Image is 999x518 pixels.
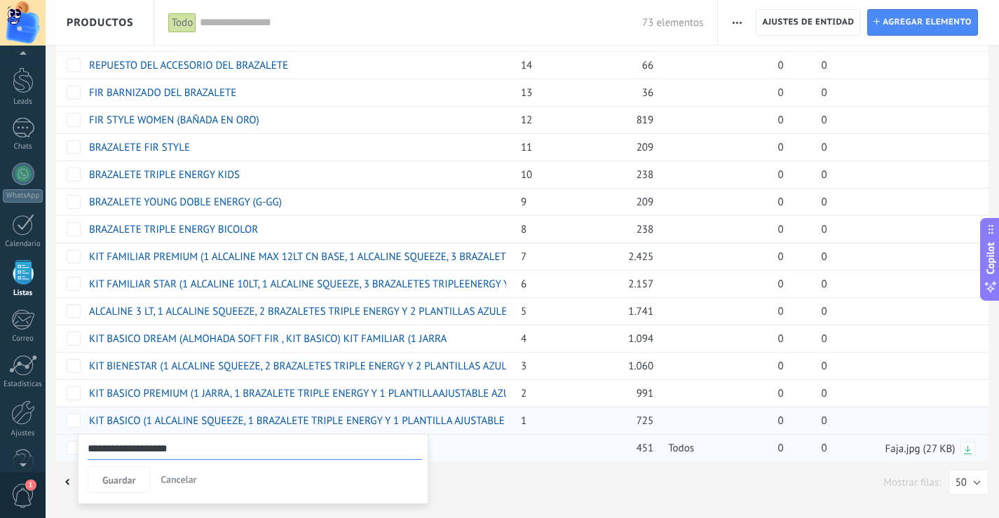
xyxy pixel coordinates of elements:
span: 0 [778,141,784,154]
span: 0 [778,332,784,346]
div: 1 [514,407,568,434]
span: 819 [637,114,654,127]
a: FIR BARNIZADO DEL BRAZALETE [89,86,236,100]
div: 4 [514,325,568,352]
span: 0 [821,59,827,72]
div: Leads [3,97,43,107]
span: 0 [821,168,827,182]
div: Faja.jpg [885,442,920,456]
a: KIT FAMILIAR PREMIUM (1 ALCALINE MAX 12LT CN BASE, 1 ALCALINE SQUEEZE, 3 BRAZALETES TRIPLE ENERGY... [89,250,707,264]
div: 6 [514,271,568,297]
span: 5 [521,305,526,318]
a: BRAZALETE YOUNG DOBLE ENERGY (G-GG) [89,196,282,209]
span: Cancelar [161,473,196,486]
span: 10 [521,168,532,182]
span: 0 [778,196,784,209]
a: FIR STYLE WOMEN (BAÑADA EN ORO) [89,114,259,127]
span: 209 [637,141,654,154]
div: WhatsApp [3,189,43,203]
span: 66 [642,59,653,72]
a: KIT BASICO DREAM (ALMOHADA SOFT FIR , KIT BASICO) KIT FAMILIAR (1 JARRA [89,332,447,346]
span: 2.425 [628,250,653,264]
span: 0 [778,442,784,455]
div: 13 [514,79,568,106]
span: 0 [778,59,784,72]
div: 11 [514,134,568,161]
a: KIT BIENESTAR (1 ALCALINE SQUEEZE, 2 BRAZALETES TRIPLE ENERGY Y 2 PLANTILLAS AZULES) [89,360,521,373]
a: BRAZALETE TRIPLE ENERGY KIDS [89,168,240,182]
span: 0 [821,332,827,346]
span: 0 [821,305,827,318]
button: Guardar [88,466,150,493]
span: 0 [778,250,784,264]
span: 1 [521,414,526,428]
span: 0 [821,360,827,373]
div: 2 [514,380,568,407]
a: BRAZALETE FIR STYLE [89,141,190,154]
div: 12 [514,107,568,133]
span: 7 [521,250,526,264]
a: KIT BASICO PREMIUM (1 JARRA, 1 BRAZALETE TRIPLE ENERGY Y 1 PLANTILLAAJUSTABLE AZUL) [89,387,518,400]
button: Cancelar [155,466,202,493]
span: (27 KB) [923,442,956,456]
span: 0 [821,278,827,291]
span: 13 [521,86,532,100]
span: 1.060 [628,360,653,373]
a: BRAZALETE TRIPLE ENERGY BICOLOR [89,223,258,236]
span: 0 [778,305,784,318]
span: 0 [821,414,827,428]
span: 238 [637,168,654,182]
a: REPUESTO DEL ACCESORIO DEL BRAZALETE [89,59,288,72]
div: Todos los productos [661,435,698,461]
div: Chats [3,142,43,151]
div: 14 [514,52,568,79]
span: 0 [821,114,827,127]
div: Ajustes [3,429,43,438]
span: 0 [778,414,784,428]
div: 10 [514,161,568,188]
span: 12 [521,114,532,127]
span: Copilot [984,242,998,274]
span: 3 [521,360,526,373]
span: 0 [821,223,827,236]
span: 451 [637,442,654,455]
span: 991 [637,387,654,400]
span: 8 [521,223,526,236]
span: 1.741 [628,305,653,318]
a: ALCALINE 3 LT, 1 ALCALINE SQUEEZE, 2 BRAZALETES TRIPLE ENERGY Y 2 PLANTILLAS AZULES) [89,305,515,318]
span: 0 [821,442,827,455]
div: Listas [3,289,43,298]
span: 0 [778,278,784,291]
p: Mostrar filas: [883,476,941,489]
div: Calendario [3,240,43,249]
span: Guardar [102,475,135,485]
span: 9 [521,196,526,209]
span: 14 [521,59,532,72]
span: 0 [821,86,827,100]
span: 4 [521,332,526,346]
span: 0 [778,86,784,100]
span: 0 [778,168,784,182]
span: 0 [821,250,827,264]
span: 6 [521,278,526,291]
a: KIT FAMILIAR STAR (1 ALCALINE 10LT, 1 ALCALINE SQUEEZE, 3 BRAZALETES TRIPLEENERGY Y 3 PLANTILLAS ... [89,278,617,291]
span: 0 [778,360,784,373]
span: 0 [821,196,827,209]
span: 0 [821,141,827,154]
button: 50 [949,470,988,495]
span: 0 [821,387,827,400]
div: 9 [514,189,568,215]
span: 2.157 [628,278,653,291]
div: Estadísticas [3,380,43,389]
span: 238 [637,223,654,236]
span: 725 [637,414,654,428]
span: 36 [642,86,653,100]
div: 3 [514,353,568,379]
div: 8 [514,216,568,243]
span: 1.094 [628,332,653,346]
span: Todos los productos [668,442,757,455]
span: 2 [521,387,526,400]
div: 7 [514,243,568,270]
span: 0 [778,223,784,236]
span: 0 [778,387,784,400]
